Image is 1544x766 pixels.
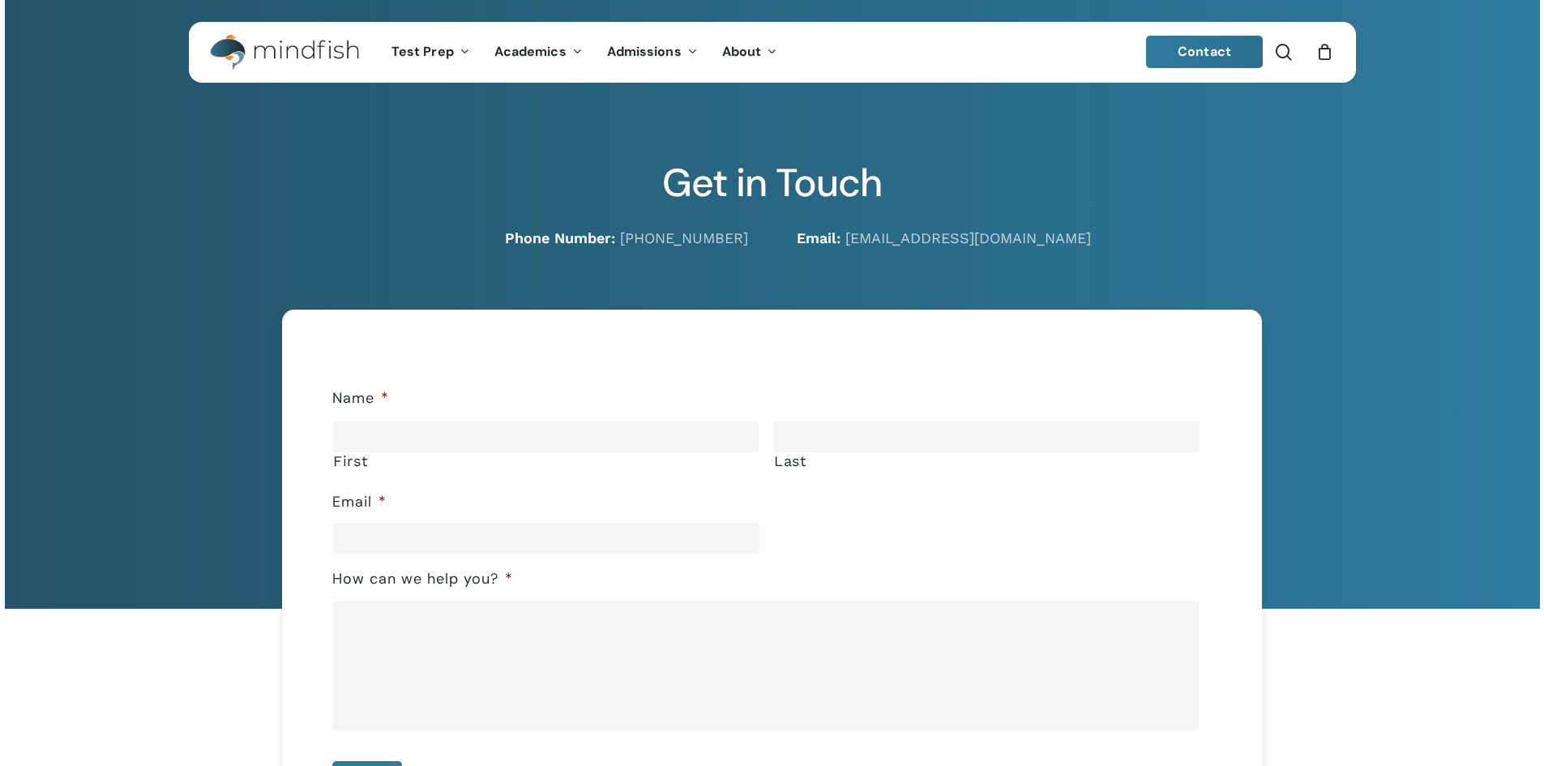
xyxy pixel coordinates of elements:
strong: Phone Number: [505,229,615,246]
a: Admissions [595,45,710,59]
span: Test Prep [391,43,454,60]
header: Main Menu [189,22,1356,83]
strong: Email: [797,229,840,246]
nav: Main Menu [379,22,789,83]
span: Admissions [607,43,682,60]
label: Name [332,389,389,408]
a: [EMAIL_ADDRESS][DOMAIN_NAME] [845,229,1091,246]
a: About [710,45,790,59]
a: [PHONE_NUMBER] [620,229,748,246]
span: Academics [494,43,567,60]
label: How can we help you? [332,570,513,588]
span: About [722,43,762,60]
label: Last [774,453,1200,469]
a: Contact [1146,36,1263,68]
span: Contact [1178,43,1231,60]
label: First [333,453,759,469]
label: Email [332,493,387,511]
a: Academics [482,45,595,59]
h2: Get in Touch [189,160,1356,207]
a: Test Prep [379,45,482,59]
